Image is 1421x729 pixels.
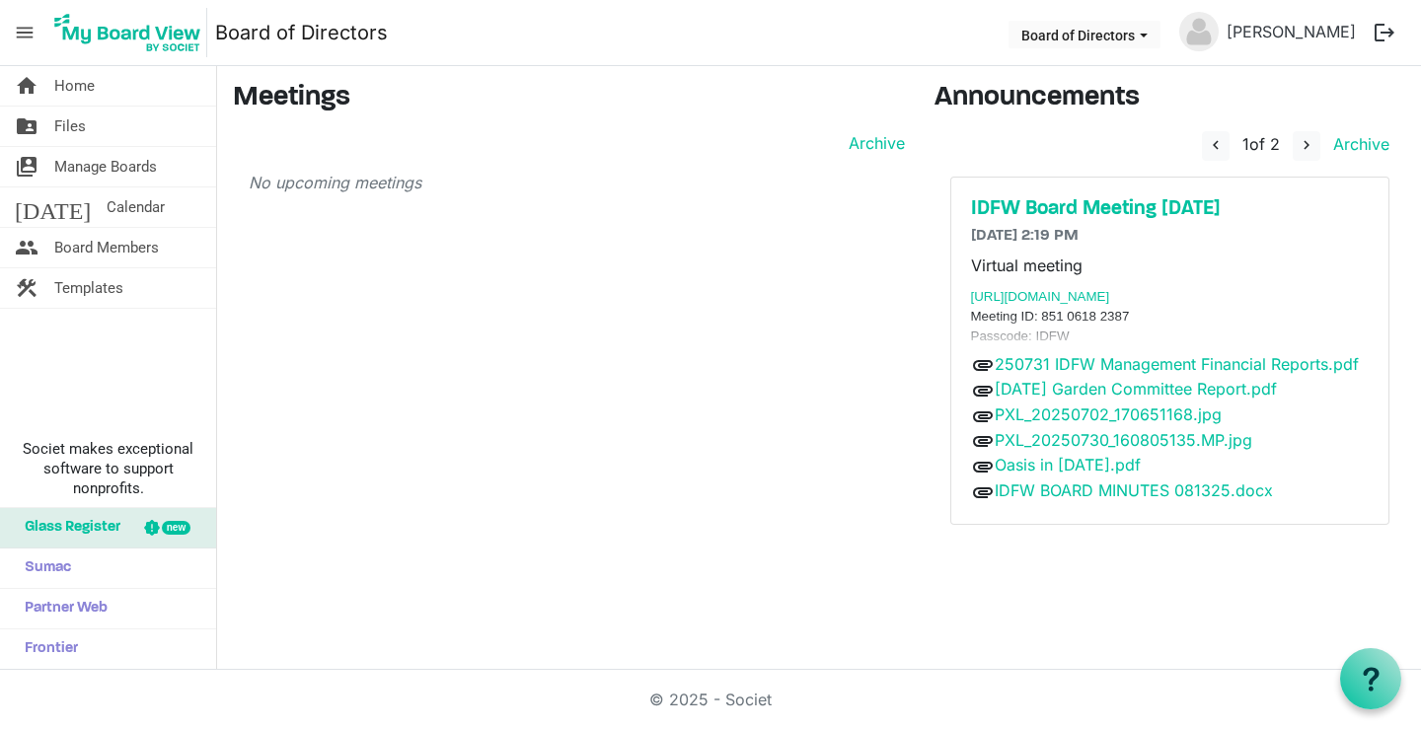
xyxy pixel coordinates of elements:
span: attachment [971,455,995,478]
span: of 2 [1242,134,1280,154]
a: 250731 IDFW Management Financial Reports.pdf [995,354,1359,374]
span: construction [15,268,38,308]
a: [DATE] Garden Committee Report.pdf [995,379,1277,399]
span: Manage Boards [54,147,157,186]
span: Calendar [107,187,165,227]
span: [DATE] [15,187,91,227]
a: © 2025 - Societ [649,690,772,709]
img: no-profile-picture.svg [1179,12,1219,51]
span: attachment [971,429,995,453]
div: new [162,521,190,535]
a: PXL_20250730_160805135.MP.jpg [995,430,1252,450]
span: attachment [971,353,995,377]
span: home [15,66,38,106]
button: Board of Directors dropdownbutton [1009,21,1160,48]
a: Archive [1325,134,1389,154]
span: Files [54,107,86,146]
span: Societ makes exceptional software to support nonprofits. [9,439,207,498]
span: people [15,228,38,267]
span: Meeting ID: 851 0618 2387 Passcode: IDFW [971,309,1130,343]
span: navigate_before [1207,136,1225,154]
span: switch_account [15,147,38,186]
button: navigate_before [1202,131,1230,161]
span: folder_shared [15,107,38,146]
span: attachment [971,480,995,504]
span: Glass Register [15,508,120,547]
span: Board Members [54,228,159,267]
button: navigate_next [1293,131,1320,161]
a: IDFW Board Meeting [DATE] [971,197,1370,221]
span: Home [54,66,95,106]
span: Sumac [15,548,71,588]
h3: Meetings [233,82,905,115]
span: Templates [54,268,123,308]
span: [URL][DOMAIN_NAME] [971,289,1110,304]
span: attachment [971,404,995,428]
button: logout [1364,12,1405,53]
a: IDFW BOARD MINUTES 081325.docx [995,480,1273,500]
img: My Board View Logo [48,8,207,57]
span: Partner Web [15,589,108,628]
a: Archive [841,131,905,155]
p: Virtual meeting [971,254,1370,277]
span: 1 [1242,134,1249,154]
a: PXL_20250702_170651168.jpg [995,404,1222,424]
h3: Announcements [935,82,1406,115]
a: Board of Directors [215,13,388,52]
span: attachment [971,379,995,402]
span: menu [6,14,43,51]
a: My Board View Logo [48,8,215,57]
span: Frontier [15,629,78,669]
p: No upcoming meetings [249,171,905,194]
span: navigate_next [1298,136,1315,154]
span: Phone: [PHONE_NUMBER] [971,352,1135,367]
a: Oasis in [DATE].pdf [995,455,1141,474]
a: [URL][DOMAIN_NAME] [971,291,1110,303]
a: [PERSON_NAME] [1219,12,1364,51]
span: [DATE] 2:19 PM [971,228,1079,244]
